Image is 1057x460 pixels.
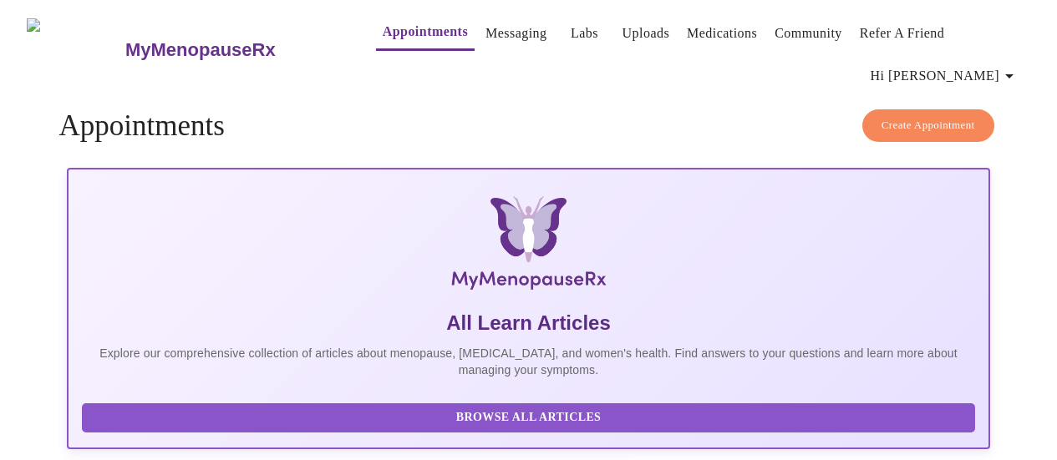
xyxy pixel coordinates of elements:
[616,17,677,50] button: Uploads
[853,17,952,50] button: Refer a Friend
[862,109,994,142] button: Create Appointment
[82,345,974,378] p: Explore our comprehensive collection of articles about menopause, [MEDICAL_DATA], and women's hea...
[775,22,842,45] a: Community
[58,109,998,143] h4: Appointments
[82,403,974,432] button: Browse All Articles
[221,196,836,296] img: MyMenopauseRx Logo
[558,17,612,50] button: Labs
[485,22,546,45] a: Messaging
[383,20,468,43] a: Appointments
[27,18,123,81] img: MyMenopauseRx Logo
[768,17,849,50] button: Community
[99,407,958,428] span: Browse All Articles
[82,310,974,336] h5: All Learn Articles
[125,39,276,61] h3: MyMenopauseRx
[123,21,342,79] a: MyMenopauseRx
[571,22,598,45] a: Labs
[623,22,670,45] a: Uploads
[860,22,945,45] a: Refer a Friend
[82,409,978,423] a: Browse All Articles
[376,15,475,51] button: Appointments
[864,59,1026,93] button: Hi [PERSON_NAME]
[687,22,757,45] a: Medications
[680,17,764,50] button: Medications
[871,64,1019,88] span: Hi [PERSON_NAME]
[479,17,553,50] button: Messaging
[882,116,975,135] span: Create Appointment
